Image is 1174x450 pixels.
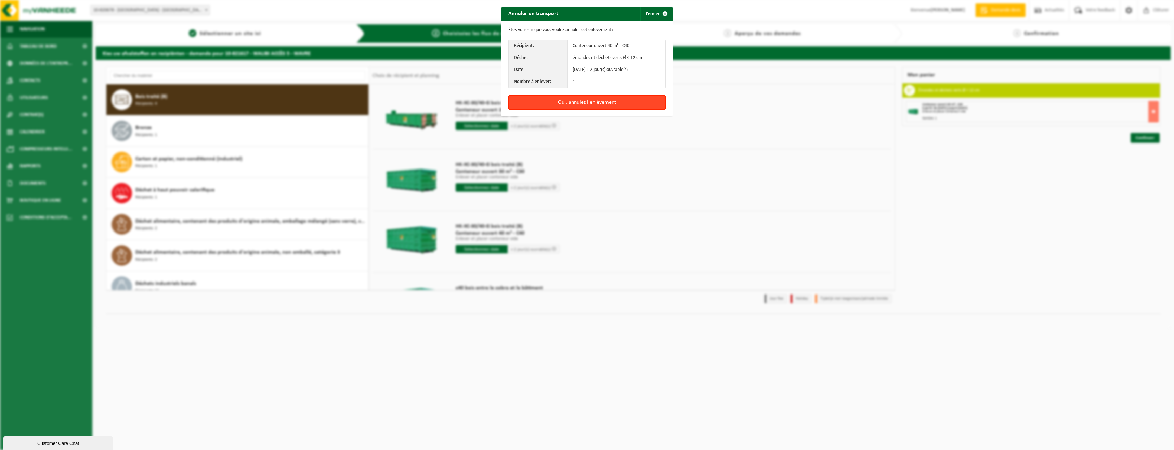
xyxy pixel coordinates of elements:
th: Récipient: [509,40,568,52]
h2: Annuler un transport [501,7,565,20]
td: émondes et déchets verts Ø < 12 cm [568,52,665,64]
button: Fermer [640,7,672,21]
p: Êtes-vous sûr que vous voulez annuler cet enlèvement? : [508,27,666,33]
th: Nombre à enlever: [509,76,568,88]
td: 1 [568,76,665,88]
button: Oui, annulez l'enlèvement [508,95,666,110]
th: Date: [509,64,568,76]
td: [DATE] + 2 jour(s) ouvrable(s) [568,64,665,76]
iframe: chat widget [3,435,114,450]
th: Déchet: [509,52,568,64]
td: Conteneur ouvert 40 m³ - C40 [568,40,665,52]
